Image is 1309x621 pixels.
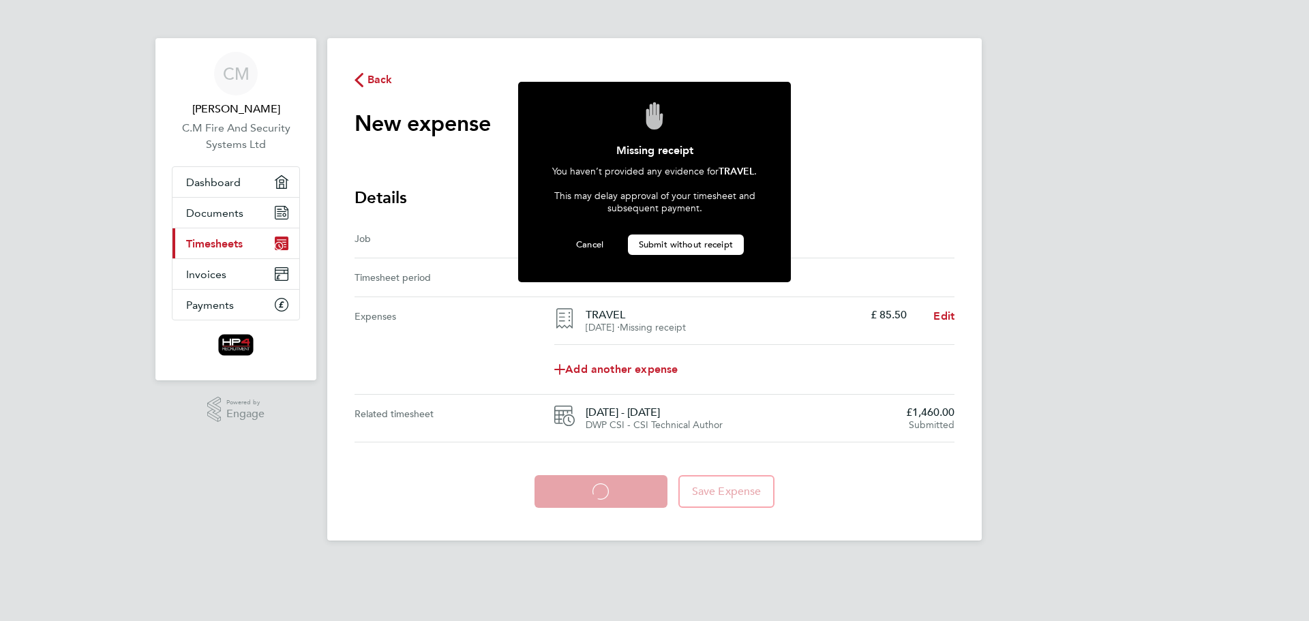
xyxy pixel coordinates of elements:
a: Edit [933,308,954,324]
h1: New expense [355,110,491,137]
div: Job [355,230,554,247]
span: TRAVEL [719,166,754,177]
span: Missing receipt [620,322,686,333]
span: Submitted [909,419,954,431]
span: £1,460.00 [906,406,954,419]
span: [DATE] ⋅ [586,322,620,333]
button: Cancel [565,234,614,255]
span: [DATE] - [DATE] [586,406,895,419]
span: Back [367,72,393,88]
a: Powered byEngage [207,397,265,423]
a: CM[PERSON_NAME] [172,52,300,117]
a: Dashboard [172,167,299,197]
span: CM [223,65,250,82]
div: Timesheet period [355,269,554,286]
span: Powered by [226,397,265,408]
a: C.M Fire And Security Systems Ltd [172,120,300,153]
div: Expenses [355,297,554,394]
span: Edit [933,309,954,322]
span: Chris Morgan [172,101,300,117]
div: You haven’t provided any evidence for . This may delay approval of your timesheet and subsequent ... [539,165,770,234]
h4: TRAVEL [586,308,859,322]
div: Related timesheet [355,406,554,431]
span: Submit without receipt [639,239,733,250]
img: hp4recruitment-logo-retina.png [218,334,254,356]
a: [DATE] - [DATE]DWP CSI - CSI Technical Author£1,460.00Submitted [554,406,954,431]
a: Add another expense [554,356,954,383]
span: Documents [186,207,243,219]
a: Timesheets [172,228,299,258]
a: Go to home page [172,334,300,356]
span: DWP CSI - CSI Technical Author [586,419,723,431]
a: Payments [172,290,299,320]
span: Timesheets [186,237,243,250]
span: Invoices [186,268,226,281]
nav: Main navigation [155,38,316,380]
span: Engage [226,408,265,420]
button: Submit without receipt [628,234,744,255]
span: Cancel [576,239,603,250]
a: Documents [172,198,299,228]
div: Missing receipt [539,143,770,165]
span: Dashboard [186,176,241,189]
span: Payments [186,299,234,312]
span: Add another expense [554,364,678,375]
button: Back [355,71,393,88]
h3: Details [355,187,954,209]
p: £ 85.50 [871,308,907,322]
a: Invoices [172,259,299,289]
